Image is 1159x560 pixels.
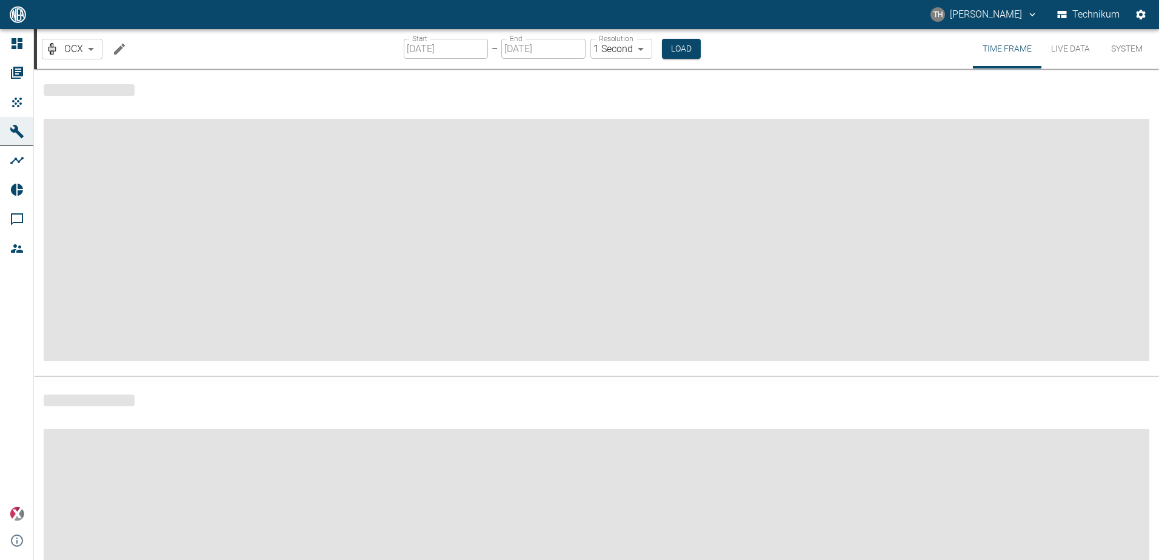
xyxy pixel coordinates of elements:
[107,37,132,61] button: Edit machine
[929,4,1040,25] button: thomas.hosten@neuman-esser.de
[492,42,498,56] p: –
[8,6,27,22] img: logo
[412,33,427,44] label: Start
[1055,4,1123,25] button: Technikum
[501,39,586,59] input: MM/DD/YYYY
[10,507,24,521] img: Xplore Logo
[1100,29,1154,68] button: System
[662,39,701,59] button: Load
[64,42,83,56] span: OCX
[599,33,633,44] label: Resolution
[1041,29,1100,68] button: Live Data
[930,7,945,22] div: TH
[510,33,522,44] label: End
[973,29,1041,68] button: Time Frame
[590,39,652,59] div: 1 Second
[1130,4,1152,25] button: Settings
[404,39,488,59] input: MM/DD/YYYY
[45,42,83,56] a: OCX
